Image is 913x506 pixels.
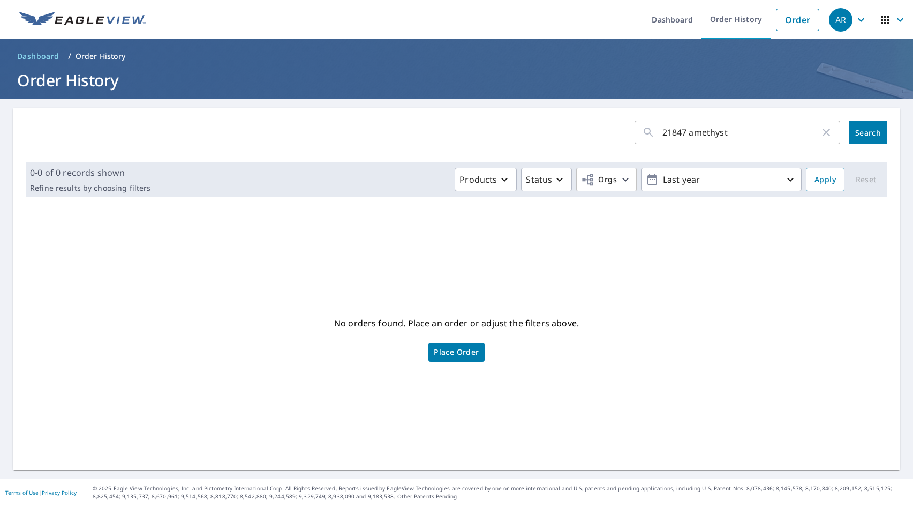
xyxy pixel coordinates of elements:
[576,168,637,191] button: Orgs
[581,173,617,187] span: Orgs
[459,173,497,186] p: Products
[434,349,479,355] span: Place Order
[30,183,150,193] p: Refine results by choosing filters
[776,9,819,31] a: Order
[526,173,552,186] p: Status
[42,489,77,496] a: Privacy Policy
[849,121,887,144] button: Search
[455,168,517,191] button: Products
[5,489,39,496] a: Terms of Use
[19,12,146,28] img: EV Logo
[662,117,820,147] input: Address, Report #, Claim ID, etc.
[93,485,908,501] p: © 2025 Eagle View Technologies, Inc. and Pictometry International Corp. All Rights Reserved. Repo...
[334,315,579,332] p: No orders found. Place an order or adjust the filters above.
[13,48,64,65] a: Dashboard
[13,69,900,91] h1: Order History
[829,8,852,32] div: AR
[17,51,59,62] span: Dashboard
[76,51,126,62] p: Order History
[814,173,836,187] span: Apply
[659,170,784,189] p: Last year
[30,166,150,179] p: 0-0 of 0 records shown
[13,48,900,65] nav: breadcrumb
[521,168,572,191] button: Status
[428,343,484,362] a: Place Order
[857,128,879,138] span: Search
[641,168,802,191] button: Last year
[806,168,844,191] button: Apply
[68,50,71,63] li: /
[5,489,77,496] p: |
